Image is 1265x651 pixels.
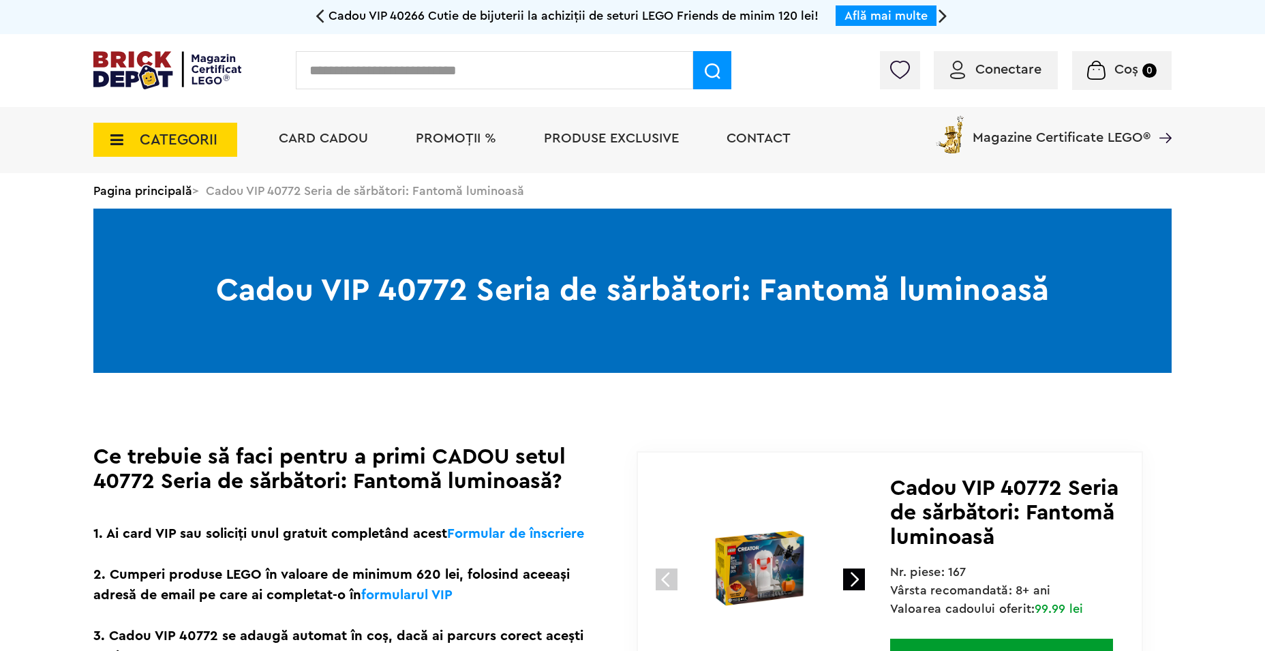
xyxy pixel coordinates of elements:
[416,132,496,145] a: PROMOȚII %
[844,10,928,22] a: Află mai multe
[93,209,1172,373] h1: Cadou VIP 40772 Seria de sărbători: Fantomă luminoasă
[950,63,1041,76] a: Conectare
[973,113,1150,145] span: Magazine Certificate LEGO®
[890,603,1084,615] span: Valoarea cadoului oferit:
[727,132,791,145] a: Contact
[447,527,584,541] a: Formular de înscriere
[361,588,453,602] a: formularul VIP
[279,132,368,145] a: Card Cadou
[890,584,1051,596] span: Vârsta recomandată: 8+ ani
[93,185,192,197] a: Pagina principală
[544,132,679,145] a: Produse exclusive
[975,63,1041,76] span: Conectare
[1114,63,1138,76] span: Coș
[1142,63,1157,78] small: 0
[890,566,966,578] span: Nr. piese: 167
[93,173,1172,209] div: > Cadou VIP 40772 Seria de sărbători: Fantomă luminoasă
[1150,113,1172,127] a: Magazine Certificate LEGO®
[140,132,217,147] span: CATEGORII
[1035,603,1083,615] span: 99.99 lei
[890,477,1118,548] span: Cadou VIP 40772 Seria de sărbători: Fantomă luminoasă
[329,10,819,22] span: Cadou VIP 40266 Cutie de bijuterii la achiziții de seturi LEGO Friends de minim 120 lei!
[93,444,598,494] h1: Ce trebuie să faci pentru a primi CADOU setul 40772 Seria de sărbători: Fantomă luminoasă?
